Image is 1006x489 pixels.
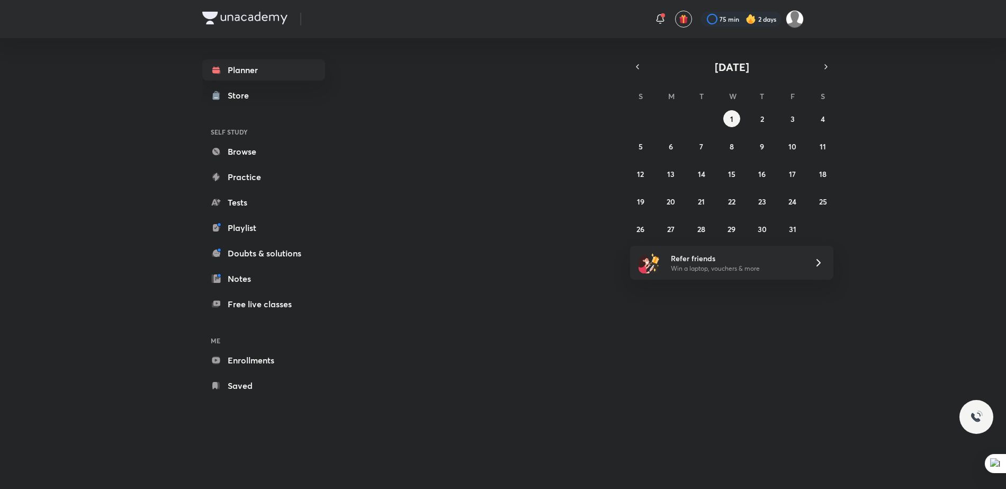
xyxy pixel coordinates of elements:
[202,141,325,162] a: Browse
[679,14,688,24] img: avatar
[202,12,288,24] img: Company Logo
[202,332,325,350] h6: ME
[202,294,325,315] a: Free live classes
[662,165,679,182] button: October 13, 2025
[819,169,827,179] abbr: October 18, 2025
[760,91,764,101] abbr: Thursday
[758,169,766,179] abbr: October 16, 2025
[821,114,825,124] abbr: October 4, 2025
[662,220,679,237] button: October 27, 2025
[753,165,770,182] button: October 16, 2025
[784,165,801,182] button: October 17, 2025
[788,197,796,207] abbr: October 24, 2025
[728,169,735,179] abbr: October 15, 2025
[202,217,325,238] a: Playlist
[699,91,704,101] abbr: Tuesday
[632,193,649,210] button: October 19, 2025
[784,193,801,210] button: October 24, 2025
[758,197,766,207] abbr: October 23, 2025
[821,91,825,101] abbr: Saturday
[202,268,325,289] a: Notes
[970,411,983,423] img: ttu
[698,169,705,179] abbr: October 14, 2025
[202,85,325,106] a: Store
[745,14,756,24] img: streak
[693,193,710,210] button: October 21, 2025
[693,138,710,155] button: October 7, 2025
[669,141,673,152] abbr: October 6, 2025
[791,114,795,124] abbr: October 3, 2025
[728,197,735,207] abbr: October 22, 2025
[753,138,770,155] button: October 9, 2025
[723,165,740,182] button: October 15, 2025
[784,138,801,155] button: October 10, 2025
[814,165,831,182] button: October 18, 2025
[637,197,644,207] abbr: October 19, 2025
[727,224,735,234] abbr: October 29, 2025
[693,220,710,237] button: October 28, 2025
[723,138,740,155] button: October 8, 2025
[723,220,740,237] button: October 29, 2025
[632,138,649,155] button: October 5, 2025
[228,89,255,102] div: Store
[820,141,826,152] abbr: October 11, 2025
[639,91,643,101] abbr: Sunday
[675,11,692,28] button: avatar
[698,197,705,207] abbr: October 21, 2025
[788,141,796,152] abbr: October 10, 2025
[789,169,796,179] abbr: October 17, 2025
[753,220,770,237] button: October 30, 2025
[814,193,831,210] button: October 25, 2025
[789,224,796,234] abbr: October 31, 2025
[662,193,679,210] button: October 20, 2025
[202,243,325,264] a: Doubts & solutions
[668,91,675,101] abbr: Monday
[202,12,288,27] a: Company Logo
[715,60,749,74] span: [DATE]
[202,192,325,213] a: Tests
[632,165,649,182] button: October 12, 2025
[636,224,644,234] abbr: October 26, 2025
[202,375,325,396] a: Saved
[784,220,801,237] button: October 31, 2025
[699,141,703,152] abbr: October 7, 2025
[723,193,740,210] button: October 22, 2025
[753,110,770,127] button: October 2, 2025
[730,141,734,152] abbr: October 8, 2025
[723,110,740,127] button: October 1, 2025
[662,138,679,155] button: October 6, 2025
[202,59,325,81] a: Planner
[667,224,675,234] abbr: October 27, 2025
[729,91,736,101] abbr: Wednesday
[791,91,795,101] abbr: Friday
[758,224,767,234] abbr: October 30, 2025
[645,59,819,74] button: [DATE]
[639,252,660,273] img: referral
[753,193,770,210] button: October 23, 2025
[667,169,675,179] abbr: October 13, 2025
[760,114,764,124] abbr: October 2, 2025
[637,169,644,179] abbr: October 12, 2025
[814,138,831,155] button: October 11, 2025
[760,141,764,152] abbr: October 9, 2025
[697,224,705,234] abbr: October 28, 2025
[671,253,801,264] h6: Refer friends
[632,220,649,237] button: October 26, 2025
[202,123,325,141] h6: SELF STUDY
[667,197,675,207] abbr: October 20, 2025
[639,141,643,152] abbr: October 5, 2025
[819,197,827,207] abbr: October 25, 2025
[814,110,831,127] button: October 4, 2025
[202,350,325,371] a: Enrollments
[730,114,733,124] abbr: October 1, 2025
[202,166,325,188] a: Practice
[786,10,804,28] img: Ayushi Singh
[784,110,801,127] button: October 3, 2025
[671,264,801,273] p: Win a laptop, vouchers & more
[693,165,710,182] button: October 14, 2025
